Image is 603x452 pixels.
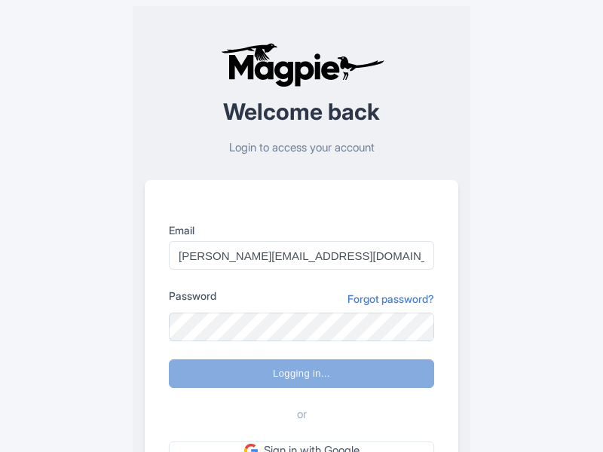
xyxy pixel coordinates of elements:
span: or [297,406,307,423]
label: Email [169,222,434,238]
img: logo-ab69f6fb50320c5b225c76a69d11143b.png [217,42,387,87]
p: Login to access your account [145,139,458,157]
a: Forgot password? [347,291,434,307]
input: Logging in... [169,359,434,388]
h2: Welcome back [145,99,458,124]
label: Password [169,288,216,304]
input: you@example.com [169,241,434,270]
